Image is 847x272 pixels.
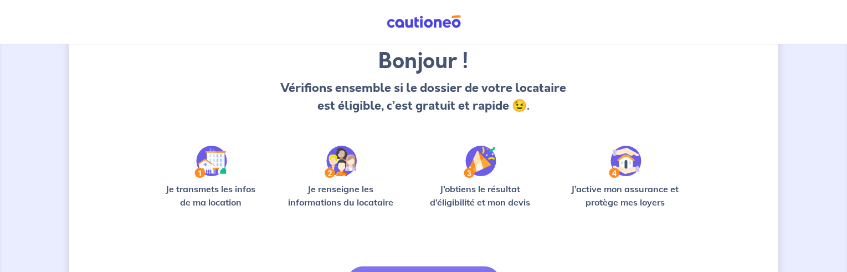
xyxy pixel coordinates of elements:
p: Vérifions ensemble si le dossier de votre locataire est éligible, c’est gratuit et rapide 😉. [278,79,569,115]
img: Cautioneo [382,15,465,29]
p: Je renseigne les informations du locataire [281,182,401,209]
img: /static/c0a346edaed446bb123850d2d04ad552/Step-2.svg [325,146,357,178]
p: Je transmets les infos de ma location [158,182,264,209]
p: J’obtiens le résultat d’éligibilité et mon devis [418,182,543,209]
img: /static/90a569abe86eec82015bcaae536bd8e6/Step-1.svg [194,146,227,178]
p: J’active mon assurance et protège mes loyers [561,182,690,209]
h3: Bonjour ! [278,48,569,75]
img: /static/bfff1cf634d835d9112899e6a3df1a5d/Step-4.svg [609,146,641,178]
img: /static/f3e743aab9439237c3e2196e4328bba9/Step-3.svg [464,146,496,178]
